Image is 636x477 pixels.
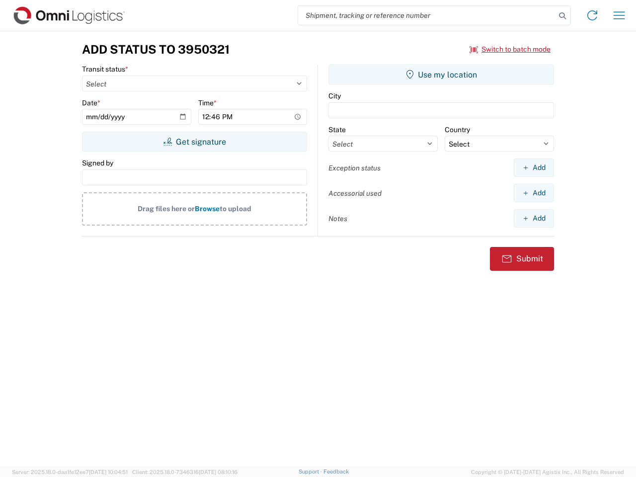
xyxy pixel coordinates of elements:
[199,469,238,475] span: [DATE] 08:10:16
[445,125,470,134] label: Country
[138,205,195,213] span: Drag files here or
[514,209,554,228] button: Add
[82,98,100,107] label: Date
[514,159,554,177] button: Add
[328,125,346,134] label: State
[198,98,217,107] label: Time
[132,469,238,475] span: Client: 2025.18.0-7346316
[12,469,128,475] span: Server: 2025.18.0-daa1fe12ee7
[328,214,347,223] label: Notes
[490,247,554,271] button: Submit
[195,205,220,213] span: Browse
[299,469,323,475] a: Support
[220,205,251,213] span: to upload
[82,65,128,74] label: Transit status
[82,132,307,152] button: Get signature
[89,469,128,475] span: [DATE] 10:04:51
[298,6,556,25] input: Shipment, tracking or reference number
[328,189,382,198] label: Accessorial used
[82,159,113,167] label: Signed by
[82,42,230,57] h3: Add Status to 3950321
[328,65,554,84] button: Use my location
[470,41,551,58] button: Switch to batch mode
[328,91,341,100] label: City
[328,163,381,172] label: Exception status
[471,468,624,477] span: Copyright © [DATE]-[DATE] Agistix Inc., All Rights Reserved
[514,184,554,202] button: Add
[323,469,349,475] a: Feedback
